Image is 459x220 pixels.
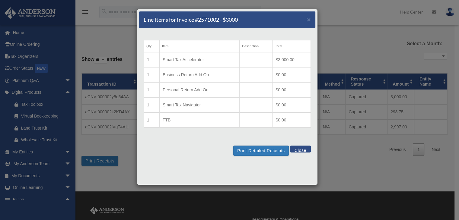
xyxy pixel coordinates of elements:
[144,82,160,97] td: 1
[239,40,273,52] th: Description
[159,82,239,97] td: Personal Return Add On
[144,97,160,112] td: 1
[159,97,239,112] td: Smart Tax Navigator
[144,40,160,52] th: Qty
[273,112,311,127] td: $0.00
[144,112,160,127] td: 1
[273,40,311,52] th: Total
[144,52,160,67] td: 1
[159,40,239,52] th: Item
[159,52,239,67] td: Smart Tax Accelerator
[144,67,160,82] td: 1
[307,16,311,23] span: ×
[273,82,311,97] td: $0.00
[159,112,239,127] td: TTB
[159,67,239,82] td: Business Return Add On
[273,52,311,67] td: $3,000.00
[273,97,311,112] td: $0.00
[273,67,311,82] td: $0.00
[290,146,311,152] button: Close
[144,16,238,24] h5: Line Items for Invoice #2571002 - $3000
[233,146,288,156] button: Print Detailed Receipts
[307,16,311,23] button: Close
